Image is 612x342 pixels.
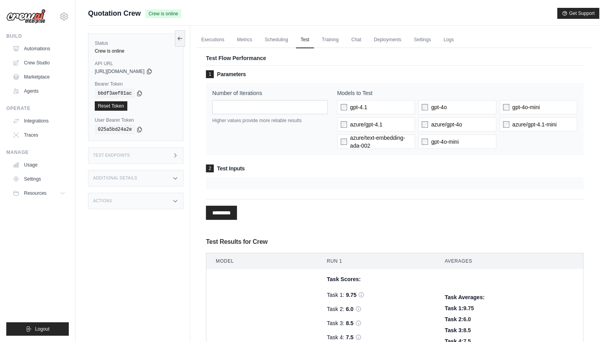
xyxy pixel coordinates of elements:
span: gpt-4o-mini [513,103,540,111]
div: Task 2: [327,305,426,313]
div: Task 3: [327,319,426,327]
span: azure/gpt-4.1 [350,121,383,128]
a: Scheduling [260,32,293,48]
h3: Test Endpoints [93,153,130,158]
span: [URL][DOMAIN_NAME] [95,68,145,75]
span: 2 [206,165,214,172]
span: 6.0 [346,305,353,313]
p: Higher values provide more reliable results [212,117,328,124]
span: Crew is online [145,9,181,18]
a: Reset Token [95,101,127,111]
span: Resources [24,190,46,196]
span: Logout [35,326,50,332]
a: Marketplace [9,71,69,83]
a: Test [296,32,314,48]
div: Manage [6,149,69,155]
label: Models to Test [337,89,577,97]
h3: Additional Details [93,176,137,181]
div: Crew is online [95,48,177,54]
a: Settings [409,32,436,48]
a: Training [317,32,344,48]
iframe: Chat Widget [573,304,612,342]
span: 9.75 [346,291,357,299]
span: 8.5 [463,327,471,333]
input: azure/gpt-4.1 [341,121,347,128]
span: Task Averages: [445,294,485,300]
div: 채팅 위젯 [573,304,612,342]
button: Get Support [557,8,599,19]
a: Usage [9,159,69,171]
span: 7.5 [346,333,353,341]
span: 8.5 [346,319,353,327]
input: azure/text-embedding-ada-002 [341,139,347,145]
div: Build [6,33,69,39]
a: Metrics [232,32,257,48]
span: gpt-4o-mini [431,138,459,146]
a: Executions [197,32,229,48]
span: 1 [206,70,214,78]
input: gpt-4o-mini [503,104,509,110]
label: Number of Iterations [212,89,328,97]
span: 9.75 [463,305,474,311]
input: gpt-4o [422,104,428,110]
button: Logout [6,322,69,336]
span: 6.0 [463,316,471,322]
label: Status [95,40,177,46]
p: Test Flow Performance [206,54,584,62]
div: Task 1: [445,304,574,312]
span: gpt-4.1 [350,103,368,111]
a: Chat [347,32,366,48]
span: azure/text-embedding-ada-002 [350,134,412,150]
input: gpt-4.1 [341,104,347,110]
span: Task Scores: [327,276,361,282]
a: Crew Studio [9,57,69,69]
h3: Parameters [206,70,584,78]
span: gpt-4o [431,103,447,111]
th: Averages [436,253,584,269]
div: Task 3: [445,326,574,334]
h3: Test Results for Crew [206,237,584,247]
button: Resources [9,187,69,199]
input: azure/gpt-4o [422,121,428,128]
h3: Test Inputs [206,165,584,172]
a: Deployments [369,32,406,48]
a: Integrations [9,115,69,127]
a: Automations [9,42,69,55]
label: API URL [95,60,177,67]
span: Quotation Crew [88,8,141,19]
input: gpt-4o-mini [422,139,428,145]
div: Task 2: [445,315,574,323]
code: 025a5bd24a2e [95,125,135,134]
label: Bearer Token [95,81,177,87]
th: Model [206,253,318,269]
a: Logs [439,32,459,48]
th: Run 1 [318,253,436,269]
a: Traces [9,129,69,141]
a: Agents [9,85,69,97]
h3: Actions [93,199,112,203]
a: Settings [9,173,69,185]
img: Logo [6,9,46,24]
input: azure/gpt-4.1-mini [503,121,509,128]
div: Operate [6,105,69,112]
div: Task 1: [327,291,426,299]
code: bbdf3aef81ac [95,89,135,98]
span: azure/gpt-4.1-mini [513,121,557,128]
label: User Bearer Token [95,117,177,123]
span: azure/gpt-4o [431,121,462,128]
div: Task 4: [327,333,426,341]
